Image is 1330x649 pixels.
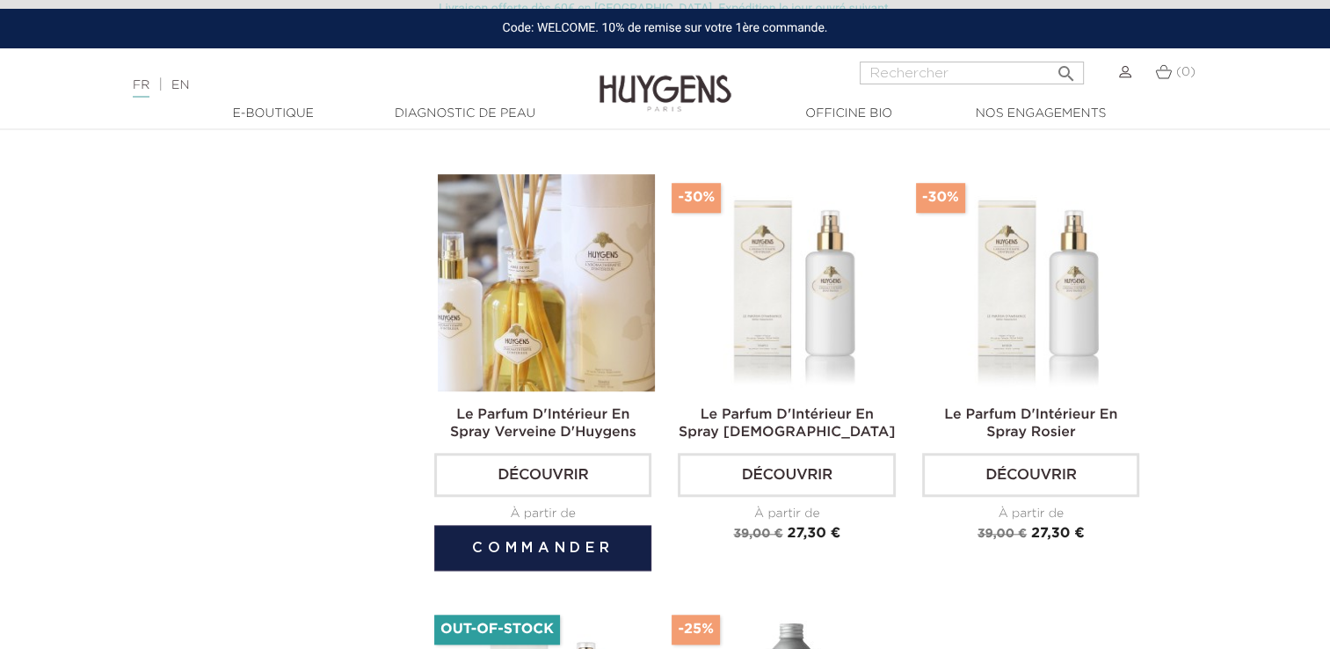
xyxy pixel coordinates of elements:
[944,408,1117,440] a: Le Parfum D'Intérieur En Spray Rosier
[926,174,1143,391] img: Le Parfum D'Intérieur En Spray Rosier
[434,505,651,523] div: À partir de
[672,183,721,213] span: -30%
[434,615,560,645] li: Out-of-Stock
[124,75,541,96] div: |
[434,525,651,571] button: Commander
[787,527,840,541] span: 27,30 €
[185,105,361,123] a: E-Boutique
[678,505,895,523] div: À partir de
[377,105,553,123] a: Diagnostic de peau
[922,453,1139,497] a: Découvrir
[171,79,189,91] a: EN
[978,528,1027,540] span: 39,00 €
[434,453,651,497] a: Découvrir
[133,79,149,98] a: FR
[681,174,898,391] img: Le Parfum D'Intérieur En Spray Temple
[953,105,1129,123] a: Nos engagements
[679,408,895,440] a: Le Parfum D'Intérieur En Spray [DEMOGRAPHIC_DATA]
[672,615,719,645] span: -25%
[916,183,965,213] span: -30%
[600,47,731,114] img: Huygens
[761,105,937,123] a: Officine Bio
[678,453,895,497] a: Découvrir
[860,62,1084,84] input: Rechercher
[1056,58,1077,79] i: 
[733,528,782,540] span: 39,00 €
[1050,56,1082,80] button: 
[1031,527,1085,541] span: 27,30 €
[450,408,636,440] a: Le Parfum D'Intérieur En Spray Verveine D'Huygens
[1176,66,1196,78] span: (0)
[922,505,1139,523] div: À partir de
